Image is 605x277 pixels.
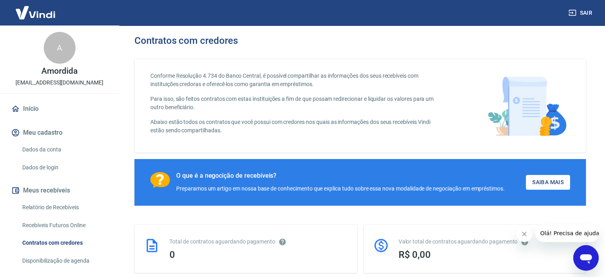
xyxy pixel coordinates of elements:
p: Para isso, são feitos contratos com estas instituições a fim de que possam redirecionar e liquida... [150,95,444,112]
a: Recebíveis Futuros Online [19,217,109,234]
button: Sair [567,6,595,20]
a: Início [10,100,109,118]
iframe: Mensagem da empresa [535,224,599,242]
div: O que é a negocição de recebíveis? [176,172,505,180]
a: Dados de login [19,159,109,176]
img: Vindi [10,0,61,25]
p: Conforme Resolução 4.734 do Banco Central, é possível compartilhar as informações dos seus recebí... [150,72,444,88]
p: [EMAIL_ADDRESS][DOMAIN_NAME] [16,79,103,87]
img: Ícone com um ponto de interrogação. [150,172,170,188]
a: Disponibilização de agenda [19,253,109,269]
div: Total de contratos aguardando pagamento [169,238,348,246]
span: R$ 0,00 [399,249,431,260]
div: 0 [169,249,348,260]
h3: Contratos com credores [134,35,238,46]
iframe: Fechar mensagem [516,226,532,242]
iframe: Botão para abrir a janela de mensagens [573,245,599,271]
button: Meu cadastro [10,124,109,141]
button: Meus recebíveis [10,182,109,199]
div: Valor total de contratos aguardando pagamento [399,238,577,246]
div: Preparamos um artigo em nossa base de conhecimento que explica tudo sobre essa nova modalidade de... [176,185,505,193]
a: Contratos com credores [19,235,109,251]
p: Amordida [41,67,78,75]
span: Olá! Precisa de ajuda? [5,6,67,12]
img: main-image.9f1869c469d712ad33ce.png [484,72,570,140]
p: Abaixo estão todos os contratos que você possui com credores nos quais as informações dos seus re... [150,118,444,135]
a: Saiba Mais [526,175,570,190]
svg: Esses contratos não se referem à Vindi, mas sim a outras instituições. [278,238,286,246]
div: A [44,32,76,64]
a: Relatório de Recebíveis [19,199,109,216]
a: Dados da conta [19,141,109,158]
